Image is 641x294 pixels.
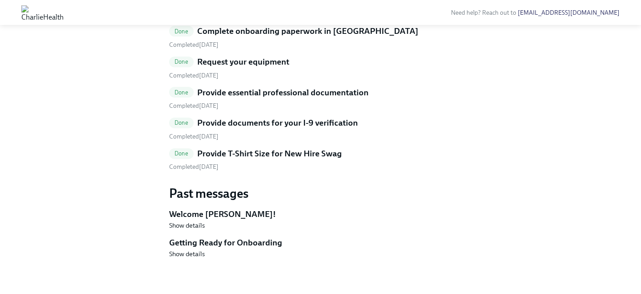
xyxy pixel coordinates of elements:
h5: Provide T-Shirt Size for New Hire Swag [197,148,342,159]
a: DoneProvide T-Shirt Size for New Hire Swag Completed[DATE] [169,148,472,171]
h5: Getting Ready for Onboarding [169,237,472,249]
span: Wednesday, August 20th 2025, 12:07 pm [169,133,219,140]
img: CharlieHealth [21,5,64,20]
span: Wednesday, August 20th 2025, 12:00 pm [169,102,219,110]
h5: Provide documents for your I-9 verification [197,117,358,129]
h3: Past messages [169,185,472,201]
h5: Provide essential professional documentation [197,87,369,98]
a: DoneProvide essential professional documentation Completed[DATE] [169,87,472,110]
a: DoneProvide documents for your I-9 verification Completed[DATE] [169,117,472,141]
span: Tuesday, August 19th 2025, 1:19 pm [169,72,219,79]
button: Show details [169,249,205,258]
span: Done [169,89,194,96]
span: Done [169,28,194,35]
h5: Request your equipment [197,56,289,68]
span: Need help? Reach out to [451,9,620,16]
span: Tuesday, August 19th 2025, 1:19 pm [169,163,219,171]
a: DoneComplete onboarding paperwork in [GEOGRAPHIC_DATA] Completed[DATE] [169,25,472,49]
h5: Complete onboarding paperwork in [GEOGRAPHIC_DATA] [197,25,418,37]
a: [EMAIL_ADDRESS][DOMAIN_NAME] [518,9,620,16]
span: Tuesday, August 19th 2025, 1:18 pm [169,41,219,49]
h5: Welcome [PERSON_NAME]! [169,208,472,220]
span: Done [169,58,194,65]
span: Done [169,119,194,126]
a: DoneRequest your equipment Completed[DATE] [169,56,472,80]
span: Done [169,150,194,157]
button: Show details [169,221,205,230]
